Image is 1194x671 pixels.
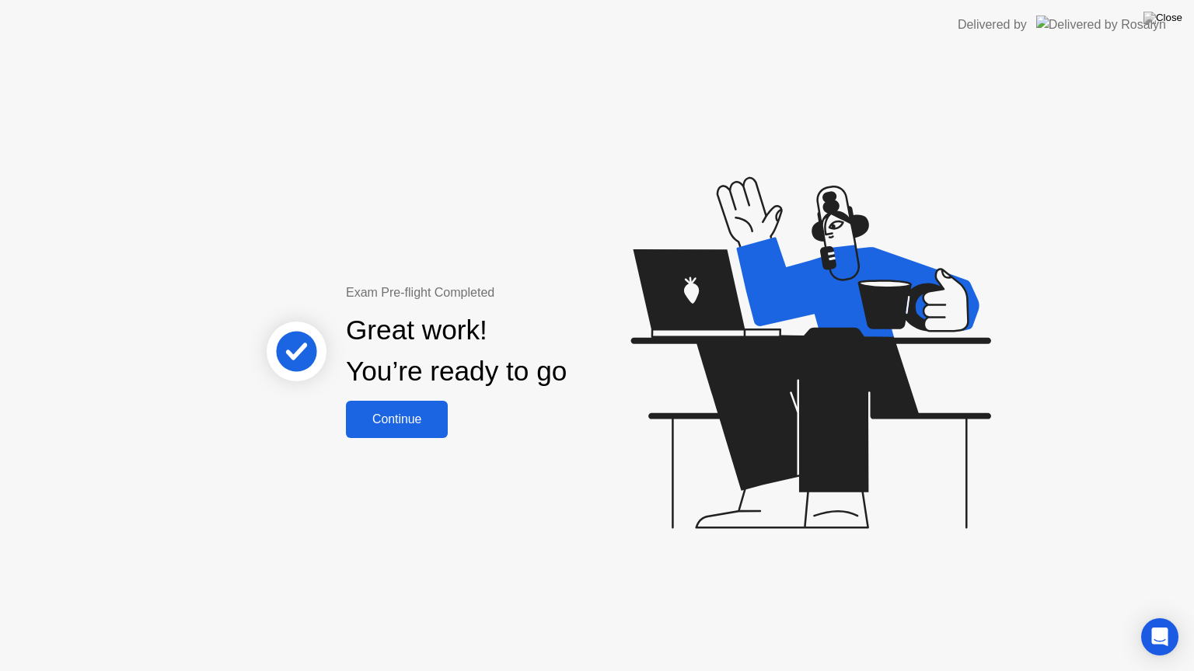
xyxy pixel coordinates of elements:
[346,401,448,438] button: Continue
[958,16,1027,34] div: Delivered by
[1141,618,1178,655] div: Open Intercom Messenger
[351,412,443,426] div: Continue
[346,283,667,302] div: Exam Pre-flight Completed
[346,310,567,392] div: Great work! You’re ready to go
[1036,16,1166,33] img: Delivered by Rosalyn
[1143,12,1182,24] img: Close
